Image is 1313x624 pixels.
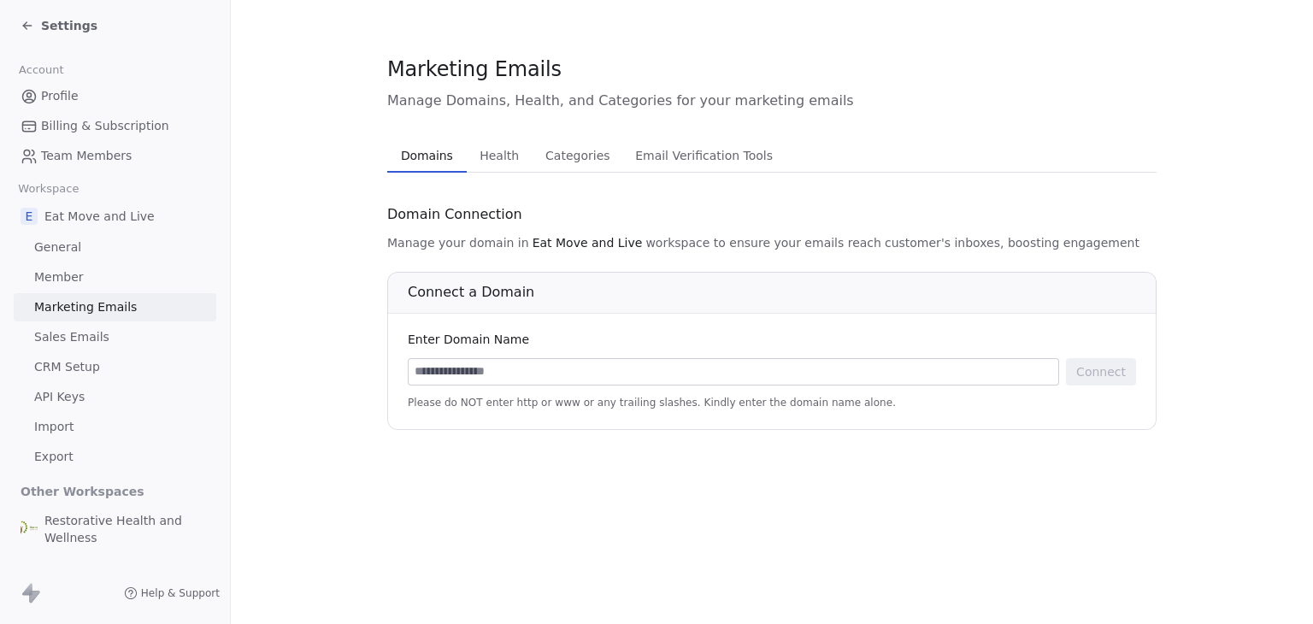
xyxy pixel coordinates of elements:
a: API Keys [14,383,216,411]
a: Team Members [14,142,216,170]
span: customer's inboxes, boosting engagement [885,234,1139,251]
span: Eat Move and Live [533,234,643,251]
a: Import [14,413,216,441]
span: CRM Setup [34,358,100,376]
span: Other Workspaces [14,478,151,505]
span: Export [34,448,74,466]
span: Billing & Subscription [41,117,169,135]
span: Settings [41,17,97,34]
span: Restorative Health and Wellness [44,512,209,546]
span: Manage your domain in [387,234,529,251]
a: Marketing Emails [14,293,216,321]
span: Categories [539,144,616,168]
span: Email Verification Tools [628,144,780,168]
button: Connect [1066,358,1136,386]
span: Domains [394,144,460,168]
span: Eat Move and Live [44,208,155,225]
div: Enter Domain Name [408,331,1136,348]
span: Help & Support [141,586,220,600]
span: Team Members [41,147,132,165]
a: Export [14,443,216,471]
a: Member [14,263,216,291]
span: workspace to ensure your emails reach [645,234,881,251]
span: Health [473,144,526,168]
a: CRM Setup [14,353,216,381]
span: Account [11,57,71,83]
span: Marketing Emails [34,298,137,316]
span: API Keys [34,388,85,406]
img: RHW_logo.png [21,521,38,538]
span: General [34,238,81,256]
span: E [21,208,38,225]
span: Please do NOT enter http or www or any trailing slashes. Kindly enter the domain name alone. [408,396,1136,409]
a: Profile [14,82,216,110]
a: Help & Support [124,586,220,600]
span: Import [34,418,74,436]
a: Sales Emails [14,323,216,351]
span: Domain Connection [387,204,522,225]
span: Marketing Emails [387,56,562,82]
a: Billing & Subscription [14,112,216,140]
a: General [14,233,216,262]
span: Manage Domains, Health, and Categories for your marketing emails [387,91,1157,111]
span: Member [34,268,84,286]
span: Profile [41,87,79,105]
span: Sales Emails [34,328,109,346]
a: Settings [21,17,97,34]
span: Connect a Domain [408,284,534,300]
span: Workspace [11,176,86,202]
